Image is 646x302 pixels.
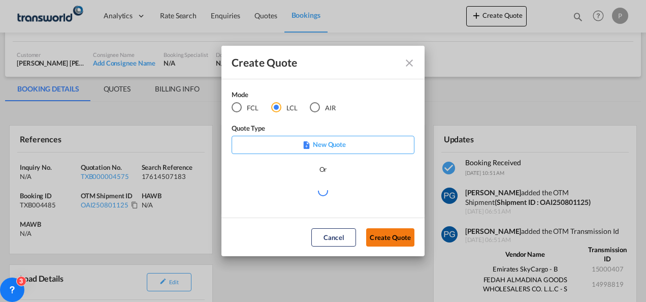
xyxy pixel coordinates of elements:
md-radio-button: LCL [271,102,298,113]
md-icon: Close dialog [403,57,415,69]
div: Quote Type [232,123,414,136]
button: Cancel [311,228,356,247]
md-dialog: Create QuoteModeFCL LCLAIR ... [221,46,425,257]
div: Or [319,164,327,174]
body: Editor, editor18 [10,10,176,21]
button: Create Quote [366,228,414,247]
md-radio-button: AIR [310,102,336,113]
button: Close dialog [399,53,417,71]
div: New Quote [232,136,414,154]
md-radio-button: FCL [232,102,259,113]
p: New Quote [235,139,411,149]
div: Mode [232,89,348,102]
div: Create Quote [232,56,396,69]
